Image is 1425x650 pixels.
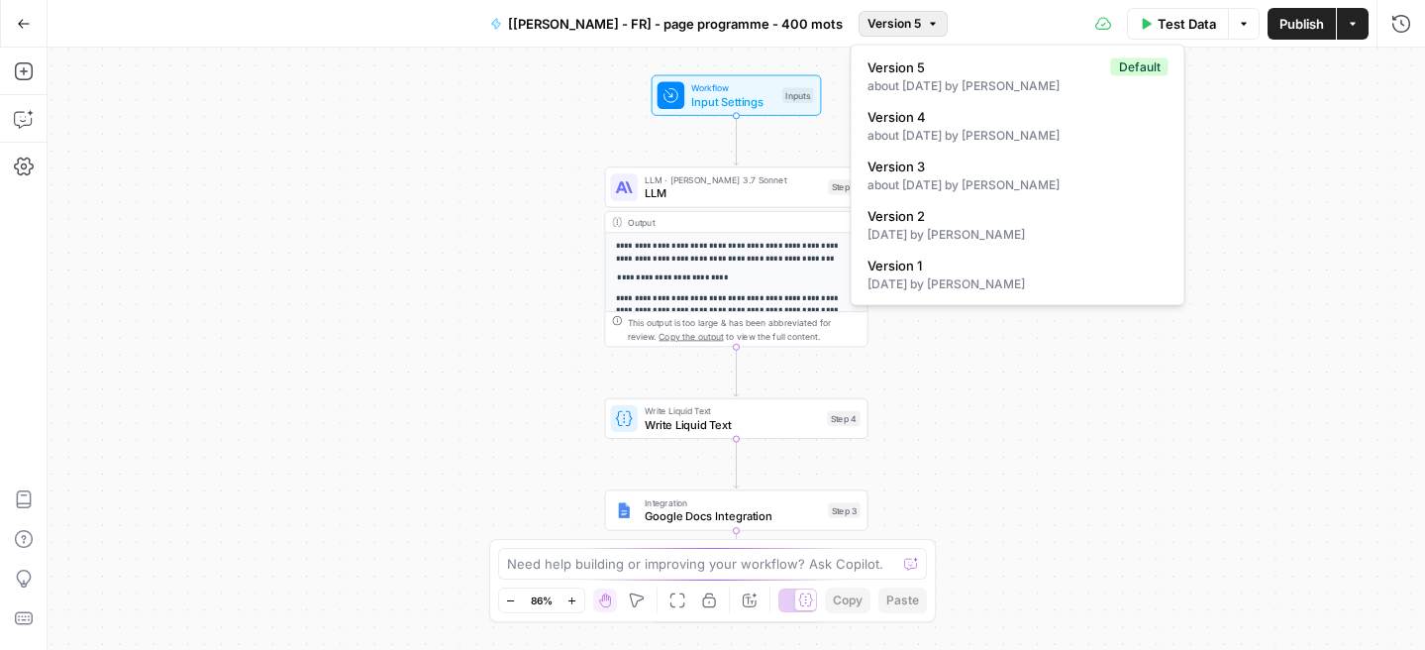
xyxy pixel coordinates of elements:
div: Version 5 [851,45,1185,306]
div: about [DATE] by [PERSON_NAME] [867,127,1169,145]
div: [DATE] by [PERSON_NAME] [867,226,1169,244]
div: EndOutput [604,582,867,622]
span: Write Liquid Text [645,416,821,433]
div: Default [1111,58,1169,76]
span: Copy the output [659,331,723,341]
div: Output [628,215,842,229]
g: Edge from step_2 to step_4 [734,347,739,396]
button: Copy [825,588,870,613]
span: Version 5 [867,15,921,33]
span: Version 3 [867,157,1161,176]
span: Version 1 [867,256,1161,275]
button: Version 5 [859,11,948,37]
div: about [DATE] by [PERSON_NAME] [867,77,1169,95]
div: Write Liquid TextWrite Liquid TextStep 4 [604,398,867,439]
span: LLM [645,184,822,201]
button: [[PERSON_NAME] - FR] - page programme - 400 mots [478,8,855,40]
span: Write Liquid Text [645,404,821,418]
span: Copy [833,592,863,609]
div: about [DATE] by [PERSON_NAME] [867,176,1169,194]
img: Instagram%20post%20-%201%201.png [616,501,633,518]
span: Input Settings [691,93,775,110]
g: Edge from step_4 to step_3 [734,439,739,488]
div: Step 4 [827,411,860,426]
div: IntegrationGoogle Docs IntegrationStep 3 [604,489,867,530]
span: Publish [1279,14,1324,34]
span: Test Data [1158,14,1216,34]
span: [[PERSON_NAME] - FR] - page programme - 400 mots [508,14,843,34]
div: Step 2 [828,179,861,194]
button: Publish [1268,8,1336,40]
div: This output is too large & has been abbreviated for review. to view the full content. [628,316,861,343]
span: Version 4 [867,107,1161,127]
div: Step 3 [828,502,861,517]
div: Inputs [782,88,814,103]
span: Workflow [691,81,775,95]
span: Version 2 [867,206,1161,226]
span: LLM · [PERSON_NAME] 3.7 Sonnet [645,172,822,186]
div: [DATE] by [PERSON_NAME] [867,275,1169,293]
g: Edge from start to step_2 [734,116,739,165]
div: WorkflowInput SettingsInputs [604,75,867,116]
button: Test Data [1127,8,1228,40]
span: Integration [645,495,822,509]
span: 86% [531,593,553,608]
span: Paste [886,592,919,609]
button: Paste [878,588,927,613]
span: Version 5 [867,57,1103,77]
span: Google Docs Integration [645,507,822,524]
